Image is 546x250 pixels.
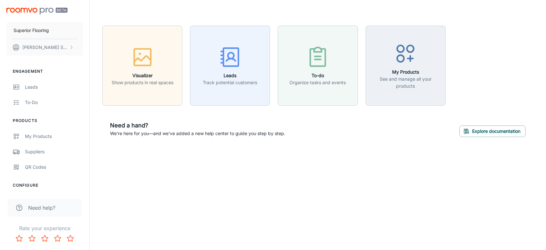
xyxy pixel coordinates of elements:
[289,72,346,79] h6: To-do
[190,62,270,68] a: LeadsTrack potential customers
[25,99,83,106] div: To-do
[278,62,358,68] a: To-doOrganize tasks and events
[190,26,270,106] button: LeadsTrack potential customers
[25,164,83,171] div: QR Codes
[110,130,285,137] p: We're here for you—and we've added a new help center to guide you step by step.
[25,148,83,155] div: Suppliers
[370,69,441,76] h6: My Products
[459,128,526,134] a: Explore documentation
[13,27,49,34] p: Superior Flooring
[6,39,83,56] button: [PERSON_NAME] Semborski
[6,22,83,39] button: Superior Flooring
[112,72,173,79] h6: Visualizer
[203,72,257,79] h6: Leads
[110,121,285,130] h6: Need a hand?
[102,26,182,106] button: VisualizerShow products in real spaces
[366,26,446,106] button: My ProductsSee and manage all your products
[6,8,67,14] img: Roomvo PRO Beta
[459,125,526,137] button: Explore documentation
[289,79,346,86] p: Organize tasks and events
[278,26,358,106] button: To-doOrganize tasks and events
[370,76,441,90] p: See and manage all your products
[203,79,257,86] p: Track potential customers
[25,133,83,140] div: My Products
[366,62,446,68] a: My ProductsSee and manage all your products
[112,79,173,86] p: Show products in real spaces
[22,44,67,51] p: [PERSON_NAME] Semborski
[25,84,83,91] div: Leads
